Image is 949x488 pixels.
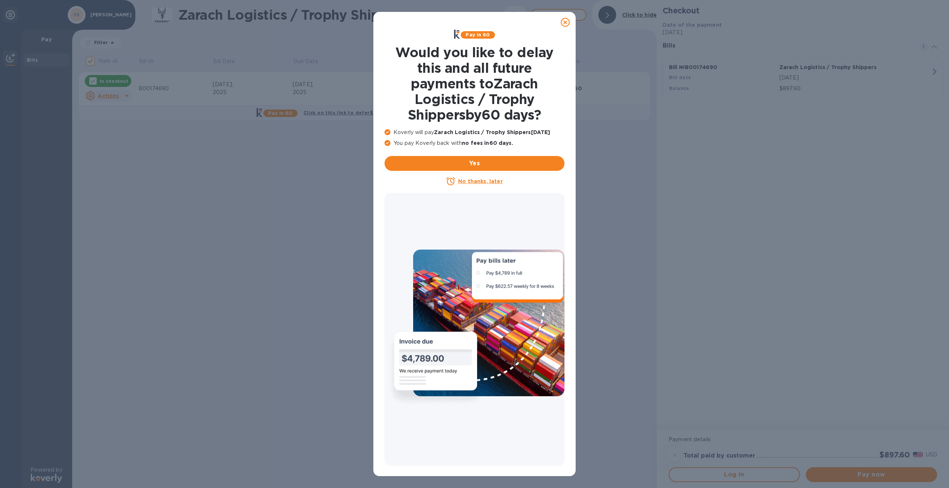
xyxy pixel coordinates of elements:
p: You pay Koverly back with [385,139,564,147]
b: Pay in 60 [466,32,490,38]
u: No thanks, later [458,178,502,184]
b: Zarach Logistics / Trophy Shippers [DATE] [434,129,550,135]
b: no fees in 60 days . [462,140,513,146]
span: Yes [390,159,559,168]
button: Yes [385,156,564,171]
p: Koverly will pay [385,128,564,136]
h1: Would you like to delay this and all future payments to Zarach Logistics / Trophy Shippers by 60 ... [385,45,564,123]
